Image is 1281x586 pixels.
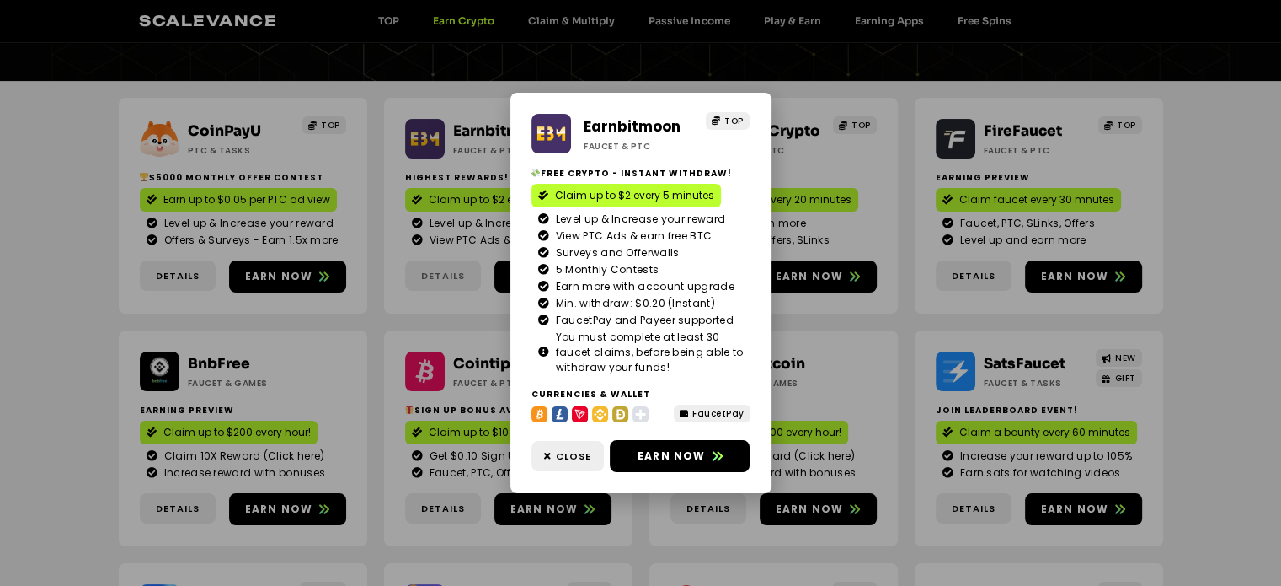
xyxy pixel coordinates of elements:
span: View PTC Ads & earn free BTC [552,228,712,244]
a: Claim up to $2 every 5 minutes [531,184,721,207]
span: TOP [724,115,744,127]
span: You must complete at least 30 faucet claims, before being able to withdraw your funds! [552,330,744,375]
a: Earn now [610,440,750,472]
span: Min. withdraw: $0.20 (Instant) [552,296,715,311]
a: Close [531,441,604,472]
img: 💸 [531,169,540,177]
span: FaucetPay and Payeer supported [552,313,734,328]
h2: Faucet & PTC [584,140,691,153]
a: FaucetPay [674,405,750,422]
a: TOP [706,112,750,130]
span: Earn more with account upgrade [552,279,734,294]
h2: Free crypto - Instant withdraw! [531,167,750,180]
span: FaucetPay [692,407,745,420]
span: Level up & Increase your reward [552,212,725,227]
h2: Currencies & Wallet [531,388,663,401]
span: 5 Monthly Contests [552,262,659,277]
span: Earn now [638,449,706,464]
span: Claim up to $2 every 5 minutes [555,188,714,203]
span: Close [556,449,591,464]
a: Earnbitmoon [584,116,681,137]
span: Surveys and Offerwalls [552,245,680,261]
